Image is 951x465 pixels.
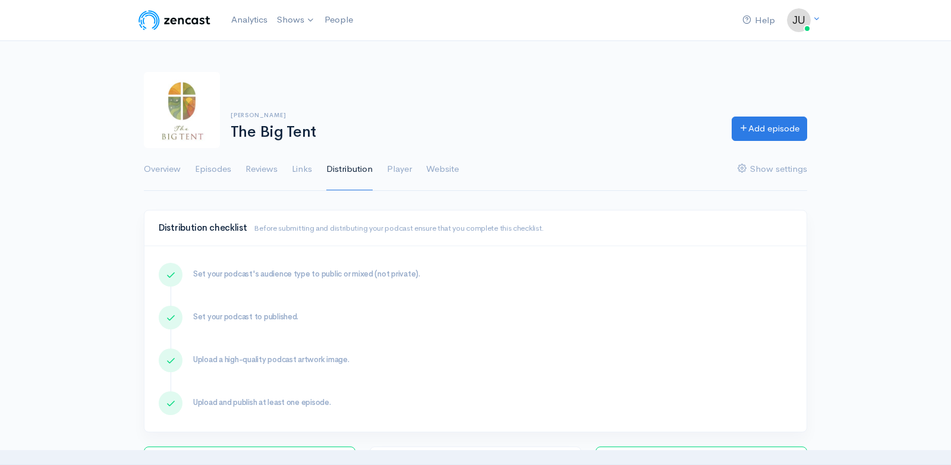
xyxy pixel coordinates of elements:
[193,312,298,322] span: Set your podcast to published.
[226,7,272,33] a: Analytics
[292,148,312,191] a: Links
[326,148,373,191] a: Distribution
[738,8,780,33] a: Help
[193,397,331,407] span: Upload and publish at least one episode.
[193,354,349,365] span: Upload a high-quality podcast artwork image.
[193,269,420,279] span: Set your podcast's audience type to public or mixed (not private).
[320,7,358,33] a: People
[426,148,459,191] a: Website
[272,7,320,33] a: Shows
[137,8,212,32] img: ZenCast Logo
[231,112,717,118] h6: [PERSON_NAME]
[245,148,278,191] a: Reviews
[911,425,939,453] iframe: gist-messenger-bubble-iframe
[732,117,807,141] a: Add episode
[231,124,717,141] h1: The Big Tent
[144,148,181,191] a: Overview
[787,8,811,32] img: ...
[738,148,807,191] a: Show settings
[254,223,544,233] small: Before submitting and distributing your podcast ensure that you complete this checklist.
[387,148,412,191] a: Player
[159,223,792,233] h4: Distribution checklist
[195,148,231,191] a: Episodes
